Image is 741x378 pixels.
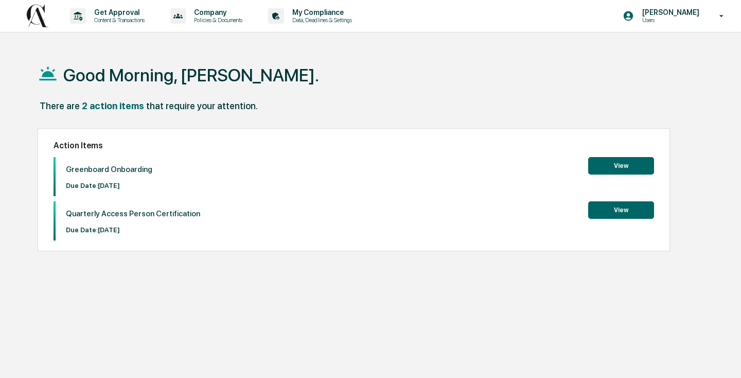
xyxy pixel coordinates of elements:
p: Get Approval [86,8,150,16]
p: Greenboard Onboarding [66,165,152,174]
img: logo [25,4,49,27]
p: Policies & Documents [186,16,248,24]
a: View [588,204,654,214]
div: that require your attention. [146,100,258,111]
div: There are [40,100,80,111]
p: Quarterly Access Person Certification [66,209,200,218]
p: Content & Transactions [86,16,150,24]
p: [PERSON_NAME] [634,8,704,16]
p: Due Date: [DATE] [66,226,200,234]
h2: Action Items [54,141,654,150]
p: My Compliance [284,8,357,16]
button: View [588,157,654,175]
p: Users [634,16,704,24]
div: 2 action items [82,100,144,111]
a: View [588,160,654,170]
p: Due Date: [DATE] [66,182,152,190]
p: Company [186,8,248,16]
button: View [588,201,654,219]
p: Data, Deadlines & Settings [284,16,357,24]
h1: Good Morning, [PERSON_NAME]. [63,65,319,85]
